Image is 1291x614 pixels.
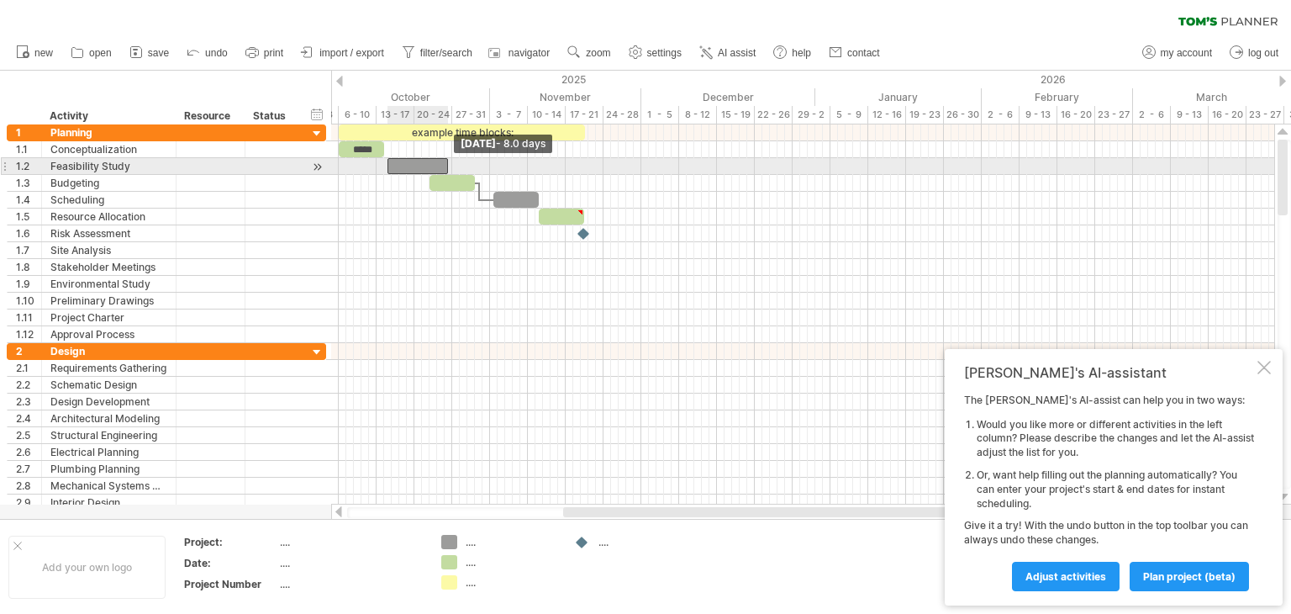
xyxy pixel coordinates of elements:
div: February 2026 [982,88,1133,106]
div: 1.5 [16,209,41,225]
div: 2.1 [16,360,41,376]
div: Status [253,108,290,124]
div: October 2025 [316,88,490,106]
div: 1 [16,124,41,140]
div: Feasibility Study [50,158,167,174]
div: 12 - 16 [868,106,906,124]
div: 23 - 27 [1246,106,1284,124]
div: [PERSON_NAME]'s AI-assistant [964,364,1254,381]
div: December 2025 [641,88,815,106]
div: 16 - 20 [1057,106,1095,124]
span: zoom [586,47,610,59]
div: Resource [184,108,235,124]
div: Project Number [184,577,277,591]
div: Resource Allocation [50,209,167,225]
div: Conceptualization [50,141,167,157]
div: Planning [50,124,167,140]
div: Requirements Gathering [50,360,167,376]
div: 15 - 19 [717,106,755,124]
div: .... [280,535,421,549]
div: Add your own logo [8,536,166,599]
a: open [66,42,117,64]
div: 1 - 5 [641,106,679,124]
div: November 2025 [490,88,641,106]
a: filter/search [398,42,477,64]
div: Interior Design [50,495,167,511]
a: save [125,42,174,64]
div: 2.2 [16,377,41,393]
li: Or, want help filling out the planning automatically? You can enter your project's start & end da... [977,468,1254,511]
div: Environmental Study [50,276,167,292]
div: 13 - 17 [377,106,414,124]
span: open [89,47,112,59]
div: 2.3 [16,394,41,410]
a: undo [182,42,233,64]
a: contact [825,42,885,64]
div: 23 - 27 [1095,106,1133,124]
a: navigator [486,42,555,64]
div: 1.8 [16,259,41,275]
div: Risk Assessment [50,225,167,241]
div: January 2026 [815,88,982,106]
div: example time blocks: [339,124,585,140]
div: Date: [184,556,277,570]
div: Schematic Design [50,377,167,393]
span: filter/search [420,47,472,59]
div: Scheduling [50,192,167,208]
div: .... [466,555,557,569]
div: 10 - 14 [528,106,566,124]
a: help [769,42,816,64]
div: .... [466,575,557,590]
div: 1.1 [16,141,41,157]
div: 1.11 [16,310,41,326]
span: log out [1248,47,1278,59]
div: Stakeholder Meetings [50,259,167,275]
div: 24 - 28 [603,106,641,124]
div: 2.7 [16,461,41,477]
div: Project: [184,535,277,549]
a: plan project (beta) [1130,562,1249,591]
div: .... [598,535,690,549]
div: 29 - 2 [793,106,830,124]
span: my account [1161,47,1212,59]
div: 2 - 6 [982,106,1020,124]
div: Project Charter [50,310,167,326]
div: Plumbing Planning [50,461,167,477]
div: Electrical Planning [50,444,167,460]
a: settings [624,42,687,64]
li: Would you like more or different activities in the left column? Please describe the changes and l... [977,418,1254,460]
div: 17 - 21 [566,106,603,124]
div: 1.7 [16,242,41,258]
div: .... [466,535,557,549]
a: new [12,42,58,64]
div: 1.9 [16,276,41,292]
span: save [148,47,169,59]
div: 2.4 [16,410,41,426]
a: print [241,42,288,64]
span: navigator [508,47,550,59]
div: 16 - 20 [1209,106,1246,124]
span: help [792,47,811,59]
div: Mechanical Systems Design [50,478,167,494]
span: new [34,47,53,59]
div: Architectural Modeling [50,410,167,426]
span: plan project (beta) [1143,570,1236,583]
a: log out [1225,42,1283,64]
div: Structural Engineering [50,427,167,443]
div: 2 - 6 [1133,106,1171,124]
a: my account [1138,42,1217,64]
div: 2.8 [16,478,41,494]
div: 20 - 24 [414,106,452,124]
span: Adjust activities [1025,570,1106,583]
span: contact [847,47,880,59]
div: The [PERSON_NAME]'s AI-assist can help you in two ways: Give it a try! With the undo button in th... [964,394,1254,590]
span: - 8.0 days [496,137,545,150]
div: 2.9 [16,495,41,511]
div: 1.2 [16,158,41,174]
div: 27 - 31 [452,106,490,124]
div: Site Analysis [50,242,167,258]
div: 1.12 [16,326,41,342]
div: Design Development [50,394,167,410]
div: 19 - 23 [906,106,944,124]
div: 22 - 26 [755,106,793,124]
